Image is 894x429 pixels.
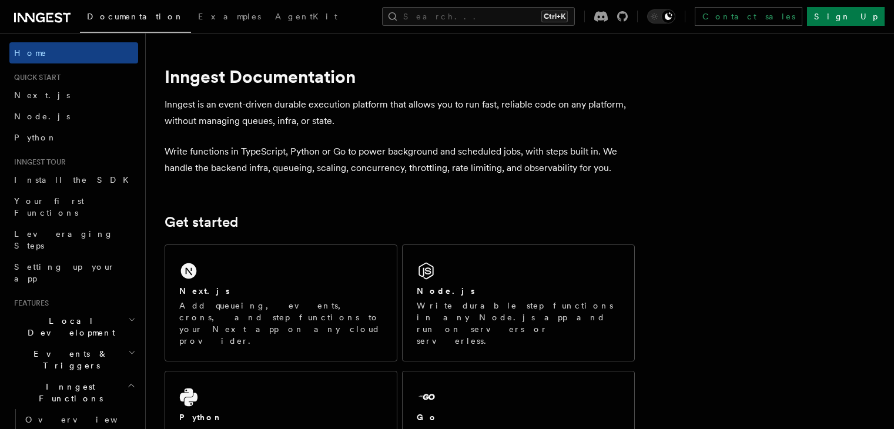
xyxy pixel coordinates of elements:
[382,7,575,26] button: Search...Ctrl+K
[417,411,438,423] h2: Go
[9,157,66,167] span: Inngest tour
[14,262,115,283] span: Setting up your app
[14,196,84,217] span: Your first Functions
[9,256,138,289] a: Setting up your app
[198,12,261,21] span: Examples
[417,285,475,297] h2: Node.js
[87,12,184,21] span: Documentation
[9,190,138,223] a: Your first Functions
[14,133,57,142] span: Python
[268,4,344,32] a: AgentKit
[179,411,223,423] h2: Python
[9,310,138,343] button: Local Development
[165,143,635,176] p: Write functions in TypeScript, Python or Go to power background and scheduled jobs, with steps bu...
[402,244,635,361] a: Node.jsWrite durable step functions in any Node.js app and run on servers or serverless.
[165,214,238,230] a: Get started
[9,42,138,63] a: Home
[179,300,383,347] p: Add queueing, events, crons, and step functions to your Next app on any cloud provider.
[14,91,70,100] span: Next.js
[25,415,146,424] span: Overview
[9,299,49,308] span: Features
[165,244,397,361] a: Next.jsAdd queueing, events, crons, and step functions to your Next app on any cloud provider.
[179,285,230,297] h2: Next.js
[9,127,138,148] a: Python
[80,4,191,33] a: Documentation
[807,7,885,26] a: Sign Up
[647,9,675,24] button: Toggle dark mode
[9,376,138,409] button: Inngest Functions
[695,7,802,26] a: Contact sales
[14,229,113,250] span: Leveraging Steps
[541,11,568,22] kbd: Ctrl+K
[9,169,138,190] a: Install the SDK
[14,47,47,59] span: Home
[9,85,138,106] a: Next.js
[9,106,138,127] a: Node.js
[191,4,268,32] a: Examples
[9,73,61,82] span: Quick start
[9,315,128,338] span: Local Development
[9,381,127,404] span: Inngest Functions
[14,175,136,185] span: Install the SDK
[165,96,635,129] p: Inngest is an event-driven durable execution platform that allows you to run fast, reliable code ...
[14,112,70,121] span: Node.js
[275,12,337,21] span: AgentKit
[417,300,620,347] p: Write durable step functions in any Node.js app and run on servers or serverless.
[9,223,138,256] a: Leveraging Steps
[165,66,635,87] h1: Inngest Documentation
[9,343,138,376] button: Events & Triggers
[9,348,128,371] span: Events & Triggers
